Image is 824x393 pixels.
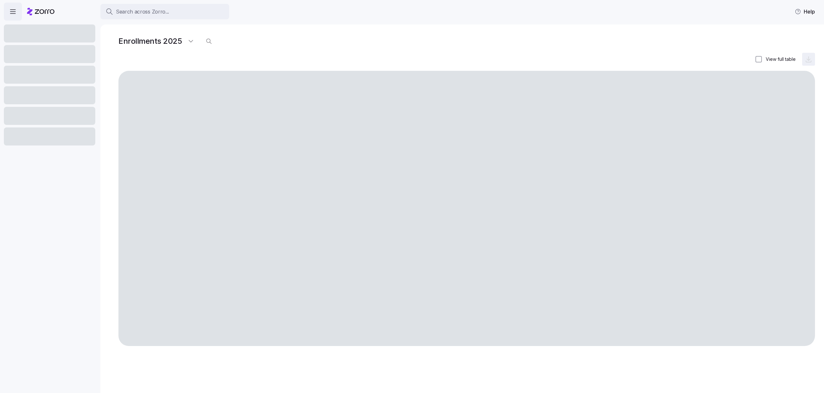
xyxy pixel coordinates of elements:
[790,5,820,18] button: Help
[116,8,169,16] span: Search across Zorro...
[118,36,182,46] h1: Enrollments 2025
[100,4,229,19] button: Search across Zorro...
[795,8,815,15] span: Help
[762,56,796,62] label: View full table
